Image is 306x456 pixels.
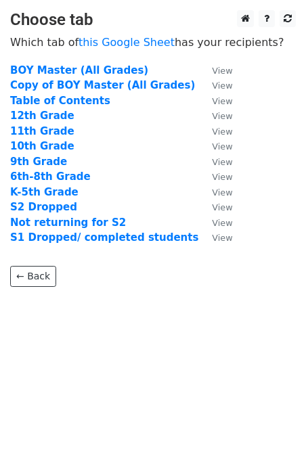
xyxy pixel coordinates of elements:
a: View [198,201,232,213]
a: Table of Contents [10,95,110,107]
small: View [212,218,232,228]
p: Which tab of has your recipients? [10,35,296,49]
a: 11th Grade [10,125,74,137]
small: View [212,81,232,91]
a: View [198,79,232,91]
a: ← Back [10,266,56,287]
a: 10th Grade [10,140,74,152]
a: View [198,140,232,152]
a: 6th-8th Grade [10,170,91,183]
a: View [198,170,232,183]
a: BOY Master (All Grades) [10,64,148,76]
small: View [212,187,232,198]
small: View [212,111,232,121]
small: View [212,66,232,76]
a: S1 Dropped/ completed students [10,231,198,244]
small: View [212,141,232,152]
a: S2 Dropped [10,201,77,213]
a: View [198,216,232,229]
small: View [212,172,232,182]
a: 9th Grade [10,156,67,168]
small: View [212,157,232,167]
a: Not returning for S2 [10,216,126,229]
a: K-5th Grade [10,186,79,198]
a: this Google Sheet [79,36,175,49]
a: View [198,186,232,198]
a: View [198,156,232,168]
a: View [198,125,232,137]
a: 12th Grade [10,110,74,122]
small: View [212,96,232,106]
a: View [198,64,232,76]
a: View [198,110,232,122]
a: Copy of BOY Master (All Grades) [10,79,195,91]
a: View [198,95,232,107]
h3: Choose tab [10,10,296,30]
a: View [198,231,232,244]
small: View [212,202,232,212]
small: View [212,233,232,243]
small: View [212,127,232,137]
